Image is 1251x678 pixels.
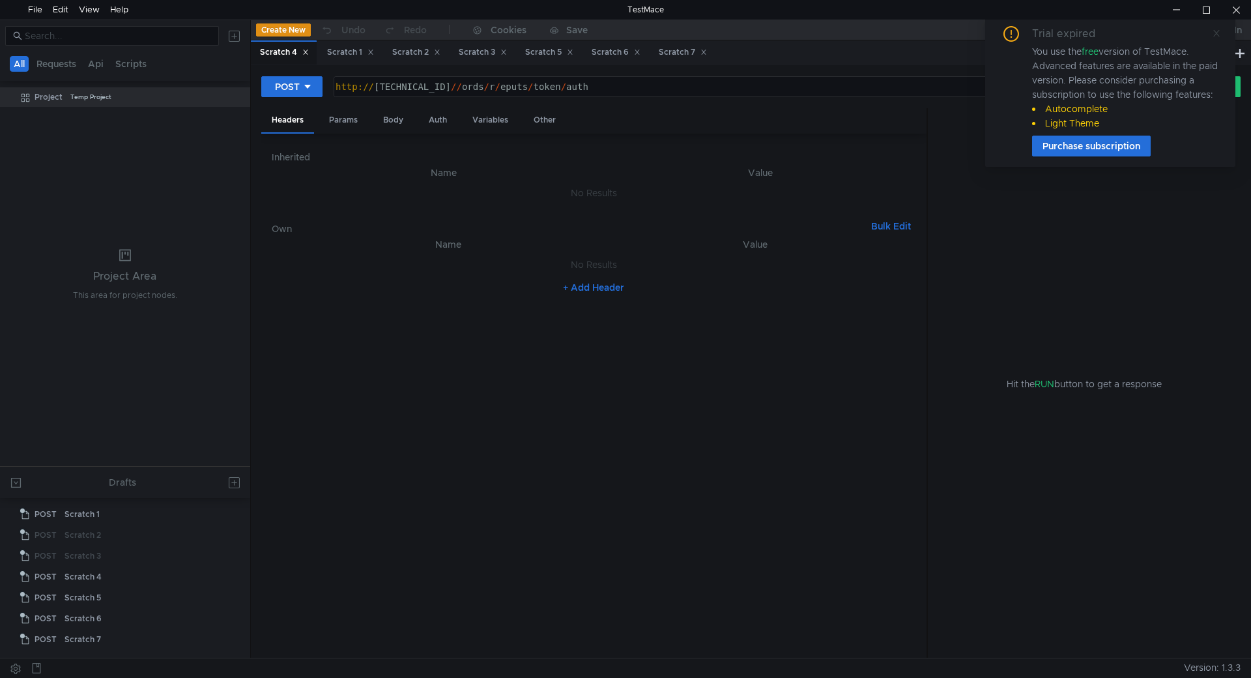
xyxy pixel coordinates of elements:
div: Scratch 7 [659,46,707,59]
div: Headers [261,108,314,134]
div: Scratch 5 [65,588,101,608]
div: Body [373,108,414,132]
span: POST [35,505,57,524]
button: Create New [256,23,311,37]
div: Save [566,25,588,35]
input: Search... [25,29,211,43]
div: Scratch 7 [65,630,101,649]
div: Scratch 2 [65,525,101,545]
h6: Inherited [272,149,916,165]
button: + Add Header [558,280,629,295]
div: Trial expired [1032,26,1111,42]
th: Value [605,165,916,181]
span: POST [35,546,57,566]
div: Scratch 4 [65,567,102,587]
div: Scratch 4 [260,46,309,59]
li: Light Theme [1032,116,1220,130]
button: All [10,56,29,72]
div: Cookies [491,22,526,38]
span: POST [35,525,57,545]
button: Redo [375,20,436,40]
div: Auth [418,108,457,132]
div: Scratch 3 [65,546,101,566]
span: Version: 1.3.3 [1184,658,1241,677]
button: Api [84,56,108,72]
button: Bulk Edit [866,218,916,234]
div: Project [35,87,63,107]
button: Undo [311,20,375,40]
div: You use the version of TestMace. Advanced features are available in the paid version. Please cons... [1032,44,1220,130]
div: Params [319,108,368,132]
div: Scratch 1 [327,46,374,59]
div: Scratch 6 [65,609,102,628]
div: Scratch 6 [592,46,640,59]
div: Scratch 3 [459,46,507,59]
div: Drafts [109,475,136,490]
th: Name [293,237,605,252]
th: Value [605,237,906,252]
div: Undo [341,22,366,38]
div: POST [275,80,300,94]
button: Requests [33,56,80,72]
div: Other [523,108,566,132]
div: Variables [462,108,519,132]
nz-embed-empty: No Results [571,187,617,199]
span: POST [35,588,57,608]
div: Redo [404,22,427,38]
button: POST [261,76,323,97]
h6: Own [272,221,866,237]
div: Scratch 2 [392,46,440,59]
span: POST [35,630,57,649]
th: Name [282,165,605,181]
span: RUN [1035,378,1054,390]
span: POST [35,609,57,628]
div: Temp Project [70,87,111,107]
span: Hit the button to get a response [1007,377,1162,391]
button: Scripts [111,56,151,72]
div: Scratch 1 [65,505,100,524]
div: Scratch 5 [525,46,573,59]
button: Purchase subscription [1032,136,1151,156]
span: POST [35,567,57,587]
li: Autocomplete [1032,102,1220,116]
span: free [1082,46,1099,57]
nz-embed-empty: No Results [571,259,617,271]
